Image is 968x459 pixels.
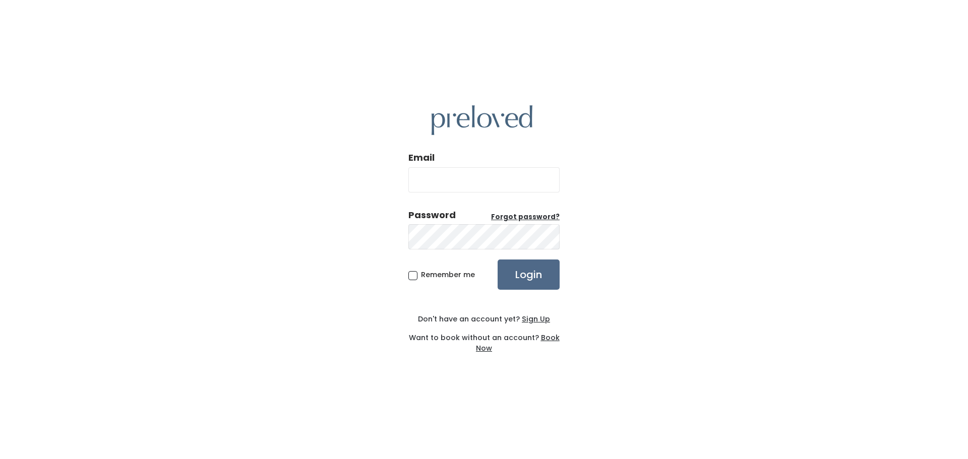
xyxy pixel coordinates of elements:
[522,314,550,324] u: Sign Up
[408,324,560,354] div: Want to book without an account?
[520,314,550,324] a: Sign Up
[421,270,475,280] span: Remember me
[476,333,560,353] a: Book Now
[498,259,560,290] input: Login
[432,105,532,135] img: preloved logo
[408,151,435,164] label: Email
[408,314,560,324] div: Don't have an account yet?
[408,209,456,222] div: Password
[491,212,560,222] a: Forgot password?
